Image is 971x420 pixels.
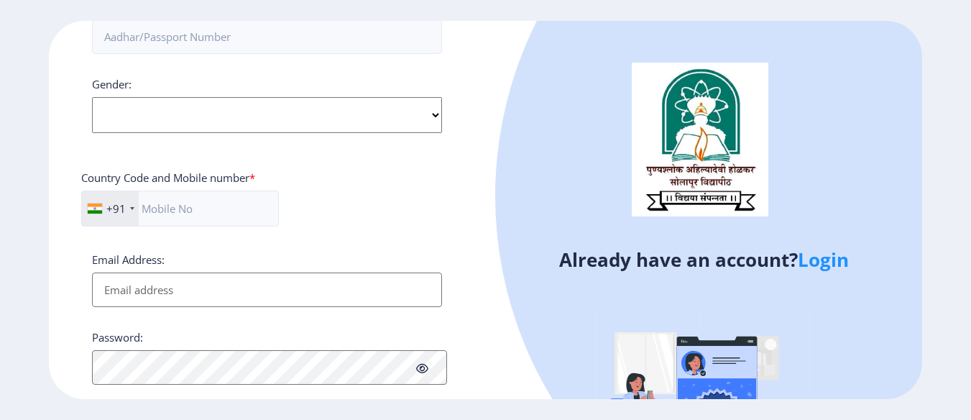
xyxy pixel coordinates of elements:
iframe: Chat [910,355,960,409]
input: Email address [92,273,443,307]
h4: Already have an account? [496,248,911,271]
label: Password: [92,330,143,344]
label: Country Code and Mobile number [81,170,255,185]
img: logo [632,63,768,216]
label: Email Address: [92,252,165,267]
input: Aadhar/Passport Number [92,19,443,54]
a: Login [798,247,849,273]
div: India (भारत): +91 [82,191,139,226]
div: +91 [106,201,126,216]
label: Gender: [92,77,132,91]
input: Mobile No [81,191,279,227]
